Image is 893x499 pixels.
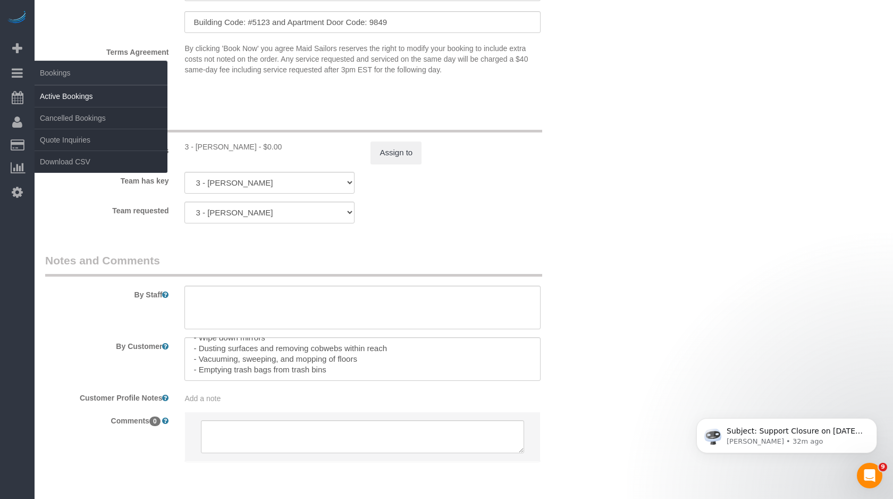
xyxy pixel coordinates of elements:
[35,129,167,151] a: Quote Inquiries
[35,86,167,107] a: Active Bookings
[37,389,176,403] label: Customer Profile Notes
[35,85,167,173] ul: Bookings
[680,396,893,470] iframe: Intercom notifications message
[35,107,167,129] a: Cancelled Bookings
[45,109,542,132] legend: Assign Teams
[37,202,176,216] label: Team requested
[6,11,28,26] img: Automaid Logo
[45,253,542,277] legend: Notes and Comments
[35,61,167,85] span: Bookings
[37,337,176,352] label: By Customer
[149,417,161,426] span: 0
[184,394,221,403] span: Add a note
[37,43,176,57] label: Terms Agreement
[37,286,176,300] label: By Staff
[184,142,355,152] div: 0 hours x $17.00/hour
[184,43,541,75] p: By clicking 'Book Now' you agree Maid Sailors reserves the right to modify your booking to includ...
[35,151,167,172] a: Download CSV
[37,412,176,426] label: Comments
[879,463,887,471] span: 9
[370,142,422,164] button: Assign to
[857,463,882,488] iframe: Intercom live chat
[37,172,176,186] label: Team has key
